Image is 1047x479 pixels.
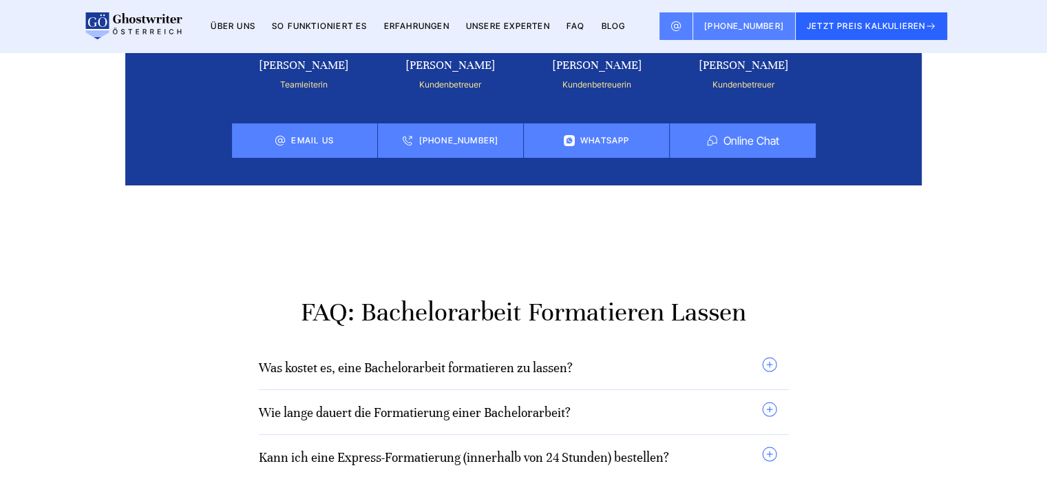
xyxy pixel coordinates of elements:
[601,21,625,31] a: BLOG
[272,21,368,31] a: So funktioniert es
[553,57,642,74] div: [PERSON_NAME]
[567,21,585,31] a: FAQ
[280,79,328,90] div: Teamleiterin
[419,79,481,90] div: Kundenbetreuer
[699,57,788,74] div: [PERSON_NAME]
[83,12,182,40] img: logo wirschreiben
[259,360,573,376] a: Was kostet es, eine Bachelorarbeit formatieren zu lassen?
[259,401,778,423] summary: Wie lange dauert die Formatierung einer Bachelorarbeit?
[259,449,669,465] a: Kann ich eine Express-Formatierung (innerhalb von 24 Stunden) bestellen?
[670,21,681,32] img: Email
[260,57,348,74] div: [PERSON_NAME]
[259,356,778,378] summary: Was kostet es, eine Bachelorarbeit formatieren zu lassen?
[712,79,774,90] div: Kundenbetreuer
[693,12,796,40] a: [PHONE_NUMBER]
[796,12,948,40] button: JETZT PREIS KALKULIEREN
[580,135,630,146] a: WhatsApp
[125,296,922,329] h2: FAQ: Bachelorarbeit formatieren lassen
[259,446,778,468] summary: Kann ich eine Express-Formatierung (innerhalb von 24 Stunden) bestellen?
[704,21,784,31] span: [PHONE_NUMBER]
[259,405,571,420] a: Wie lange dauert die Formatierung einer Bachelorarbeit?
[406,57,495,74] div: [PERSON_NAME]
[562,79,631,90] div: Kundenbetreuerin
[419,135,498,146] a: [PHONE_NUMBER]
[723,134,779,147] button: Online Chat
[384,21,450,31] a: Erfahrungen
[291,135,334,146] a: Email us
[466,21,550,31] a: Unsere Experten
[211,21,255,31] a: Über uns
